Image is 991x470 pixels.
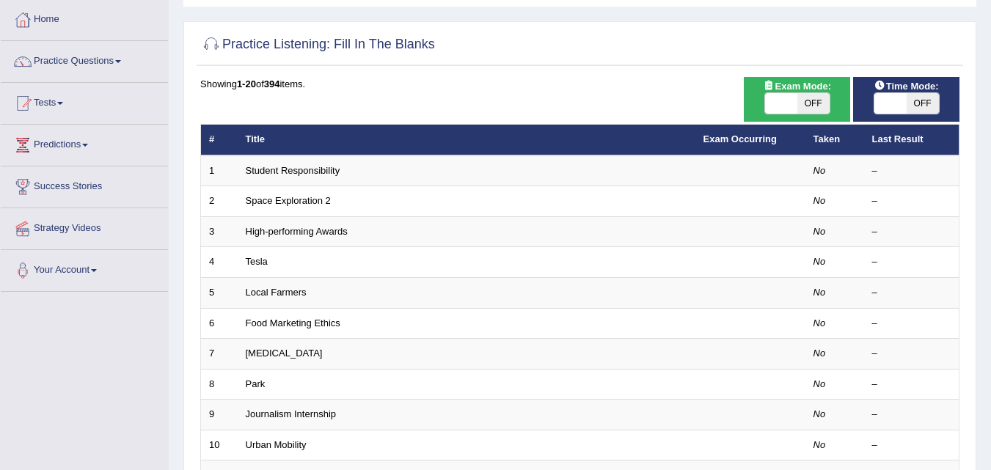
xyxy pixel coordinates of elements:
[864,125,959,155] th: Last Result
[201,400,238,430] td: 9
[872,438,951,452] div: –
[813,256,826,267] em: No
[246,287,307,298] a: Local Farmers
[813,317,826,328] em: No
[805,125,864,155] th: Taken
[201,339,238,370] td: 7
[1,125,168,161] a: Predictions
[201,125,238,155] th: #
[813,226,826,237] em: No
[872,255,951,269] div: –
[813,195,826,206] em: No
[201,247,238,278] td: 4
[813,378,826,389] em: No
[238,125,695,155] th: Title
[1,41,168,78] a: Practice Questions
[703,133,777,144] a: Exam Occurring
[246,378,266,389] a: Park
[744,77,850,122] div: Show exams occurring in exams
[1,208,168,245] a: Strategy Videos
[813,165,826,176] em: No
[872,317,951,331] div: –
[872,378,951,392] div: –
[246,195,331,206] a: Space Exploration 2
[246,226,348,237] a: High-performing Awards
[1,250,168,287] a: Your Account
[200,34,435,56] h2: Practice Listening: Fill In The Blanks
[872,347,951,361] div: –
[246,408,337,419] a: Journalism Internship
[869,78,945,94] span: Time Mode:
[872,194,951,208] div: –
[872,408,951,422] div: –
[201,369,238,400] td: 8
[757,78,836,94] span: Exam Mode:
[797,93,830,114] span: OFF
[237,78,256,89] b: 1-20
[1,83,168,120] a: Tests
[813,408,826,419] em: No
[201,216,238,247] td: 3
[246,256,268,267] a: Tesla
[872,164,951,178] div: –
[201,430,238,460] td: 10
[201,155,238,186] td: 1
[813,348,826,359] em: No
[201,278,238,309] td: 5
[246,317,340,328] a: Food Marketing Ethics
[200,77,959,91] div: Showing of items.
[246,348,323,359] a: [MEDICAL_DATA]
[813,439,826,450] em: No
[1,166,168,203] a: Success Stories
[246,165,340,176] a: Student Responsibility
[201,308,238,339] td: 6
[813,287,826,298] em: No
[201,186,238,217] td: 2
[872,286,951,300] div: –
[246,439,307,450] a: Urban Mobility
[907,93,939,114] span: OFF
[872,225,951,239] div: –
[264,78,280,89] b: 394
